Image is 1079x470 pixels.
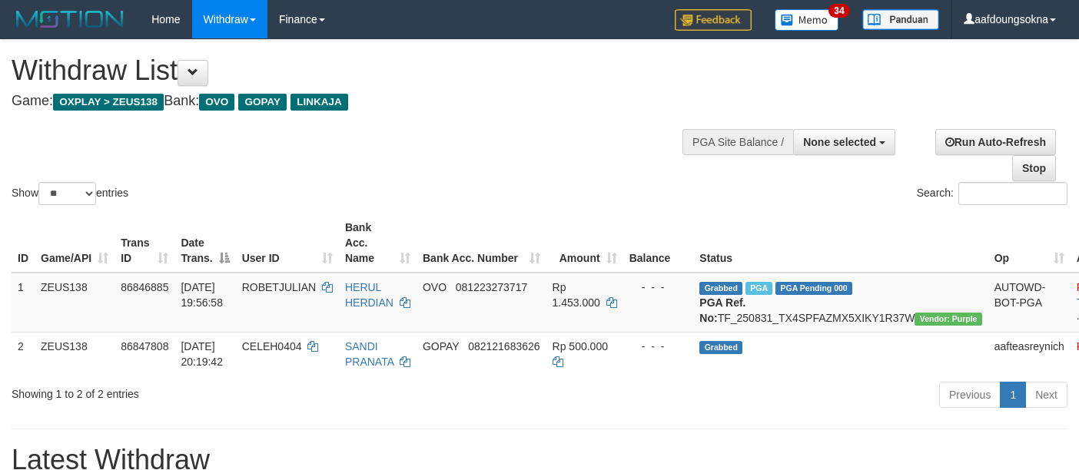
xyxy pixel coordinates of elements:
[121,281,168,293] span: 86846885
[1000,382,1026,408] a: 1
[958,182,1067,205] input: Search:
[121,340,168,352] span: 86847808
[417,213,546,273] th: Bank Acc. Number: activate to sort column ascending
[629,280,688,295] div: - - -
[242,281,316,293] span: ROBETJULIAN
[553,340,608,352] span: Rp 500.000
[699,341,742,354] span: Grabbed
[1012,155,1056,181] a: Stop
[115,213,174,273] th: Trans ID: activate to sort column ascending
[38,182,96,205] select: Showentries
[53,94,164,111] span: OXPLAY > ZEUS138
[745,282,772,295] span: Marked by aafsreyleap
[35,332,115,376] td: ZEUS138
[775,282,852,295] span: PGA Pending
[862,9,939,30] img: panduan.png
[199,94,234,111] span: OVO
[693,213,988,273] th: Status
[236,213,339,273] th: User ID: activate to sort column ascending
[12,182,128,205] label: Show entries
[682,129,793,155] div: PGA Site Balance /
[35,273,115,333] td: ZEUS138
[828,4,849,18] span: 34
[468,340,539,352] span: Copy 082121683626 to clipboard
[345,281,393,309] a: HERUL HERDIAN
[939,382,1001,408] a: Previous
[456,281,527,293] span: Copy 081223273717 to clipboard
[12,94,704,109] h4: Game: Bank:
[181,281,223,309] span: [DATE] 19:56:58
[339,213,417,273] th: Bank Acc. Name: activate to sort column ascending
[174,213,235,273] th: Date Trans.: activate to sort column descending
[988,213,1071,273] th: Op: activate to sort column ascending
[12,213,35,273] th: ID
[623,213,694,273] th: Balance
[917,182,1067,205] label: Search:
[629,339,688,354] div: - - -
[181,340,223,368] span: [DATE] 20:19:42
[803,136,876,148] span: None selected
[915,313,981,326] span: Vendor URL: https://trx4.1velocity.biz
[12,273,35,333] td: 1
[553,281,600,309] span: Rp 1.453.000
[793,129,895,155] button: None selected
[12,332,35,376] td: 2
[675,9,752,31] img: Feedback.jpg
[345,340,393,368] a: SANDI PRANATA
[35,213,115,273] th: Game/API: activate to sort column ascending
[12,55,704,86] h1: Withdraw List
[988,332,1071,376] td: aafteasreynich
[12,380,438,402] div: Showing 1 to 2 of 2 entries
[1025,382,1067,408] a: Next
[693,273,988,333] td: TF_250831_TX4SPFAZMX5XIKY1R37W
[935,129,1056,155] a: Run Auto-Refresh
[699,282,742,295] span: Grabbed
[988,273,1071,333] td: AUTOWD-BOT-PGA
[546,213,623,273] th: Amount: activate to sort column ascending
[238,94,287,111] span: GOPAY
[775,9,839,31] img: Button%20Memo.svg
[12,8,128,31] img: MOTION_logo.png
[290,94,348,111] span: LINKAJA
[242,340,302,352] span: CELEH0404
[423,340,459,352] span: GOPAY
[699,296,745,324] b: PGA Ref. No:
[423,281,447,293] span: OVO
